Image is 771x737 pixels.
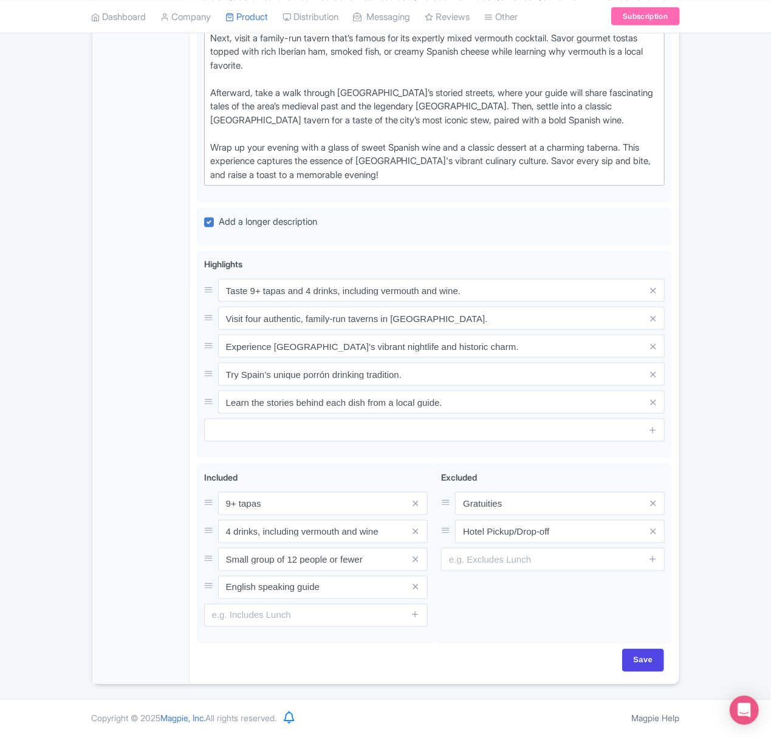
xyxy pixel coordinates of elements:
input: Save [622,649,665,672]
span: Excluded [441,472,477,482]
a: Magpie Help [632,713,680,724]
input: e.g. Excludes Lunch [441,548,665,571]
input: e.g. Includes Lunch [204,604,428,627]
span: Highlights [204,259,242,269]
a: Subscription [611,7,679,26]
div: Open Intercom Messenger [730,696,759,725]
div: Copyright © 2025 All rights reserved. [84,712,284,725]
span: Included [204,472,238,482]
span: Magpie, Inc. [161,713,206,724]
span: Add a longer description [219,216,317,227]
